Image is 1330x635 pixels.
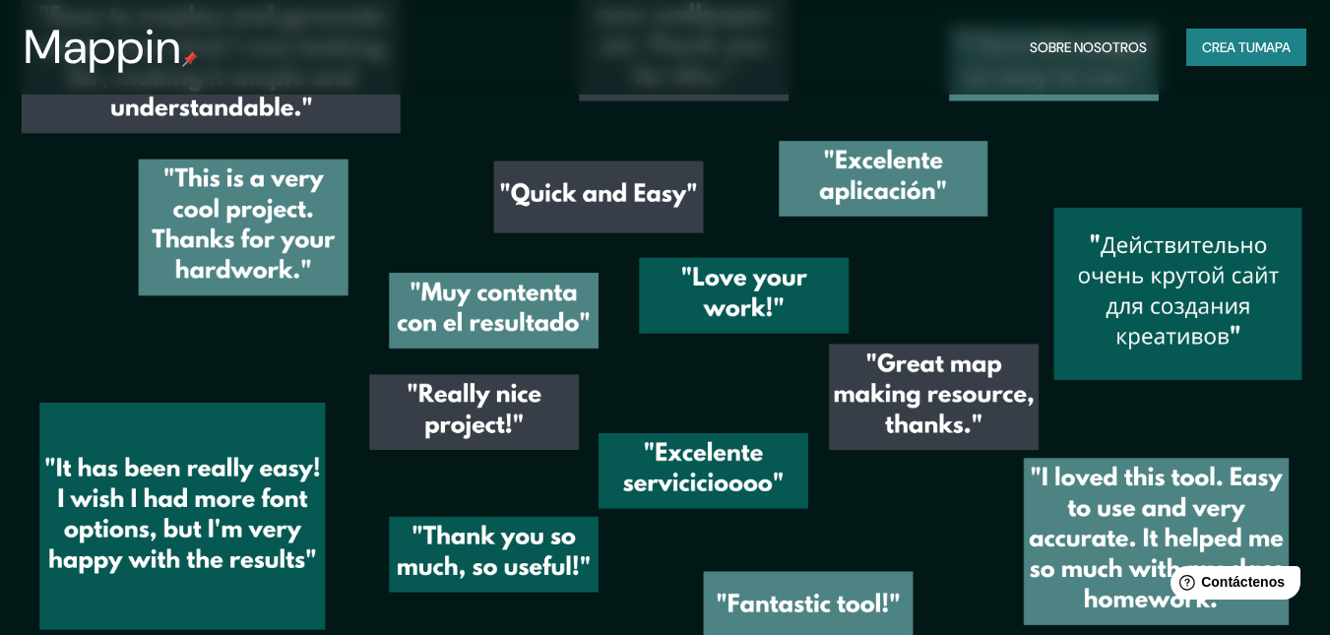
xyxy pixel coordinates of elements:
[1155,558,1308,613] iframe: Lanzador de widgets de ayuda
[1022,29,1155,66] button: Sobre nosotros
[1255,38,1291,56] font: mapa
[24,16,182,78] font: Mappin
[1030,38,1147,56] font: Sobre nosotros
[1186,29,1306,66] button: Crea tumapa
[182,51,198,67] img: pin de mapeo
[1202,38,1255,56] font: Crea tu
